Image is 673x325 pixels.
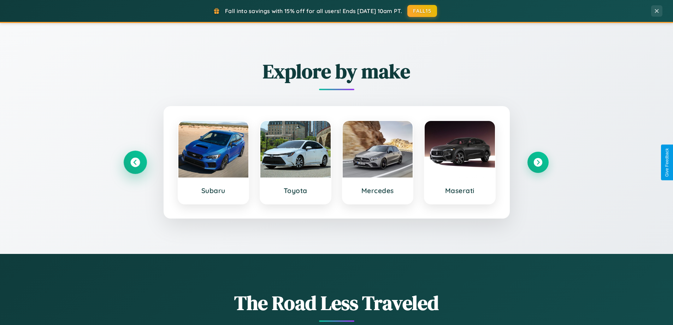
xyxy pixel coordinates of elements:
[350,186,406,195] h3: Mercedes
[407,5,437,17] button: FALL15
[185,186,242,195] h3: Subaru
[225,7,402,14] span: Fall into savings with 15% off for all users! Ends [DATE] 10am PT.
[267,186,324,195] h3: Toyota
[432,186,488,195] h3: Maserati
[665,148,669,177] div: Give Feedback
[125,58,549,85] h2: Explore by make
[125,289,549,317] h1: The Road Less Traveled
